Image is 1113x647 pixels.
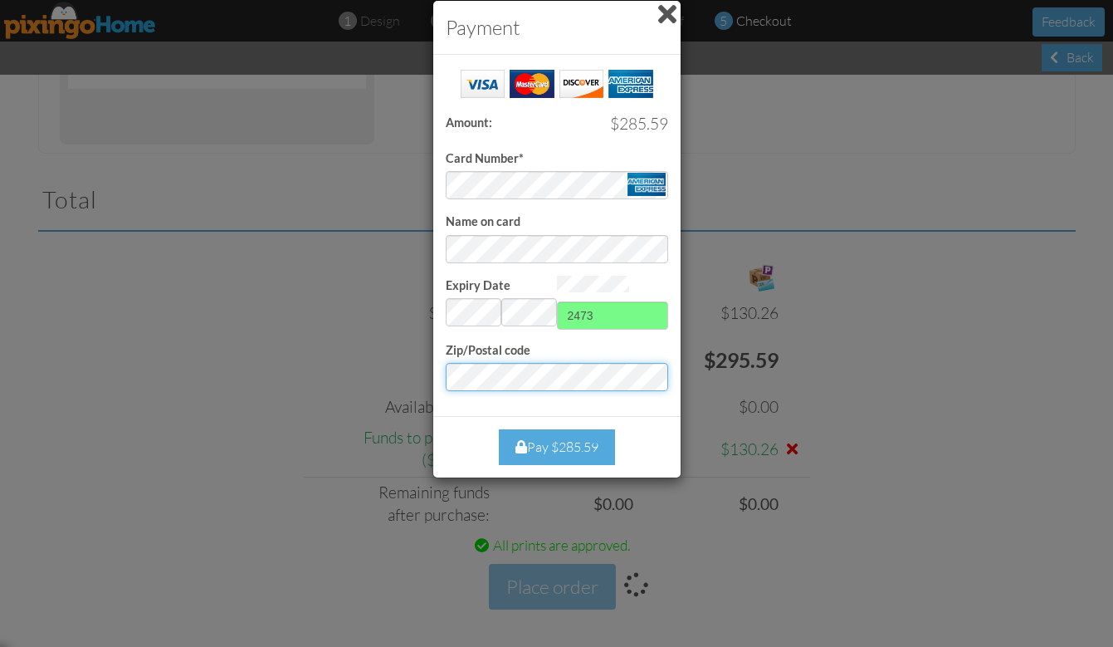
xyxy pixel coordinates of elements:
label: Name on card [446,213,520,231]
label: Card Number* [446,150,524,168]
label: Zip/Postal code [446,342,530,360]
img: amex.png [627,173,666,196]
div: Pay $285.59 [499,429,615,465]
label: Expiry Date [446,277,510,295]
h3: Payment [446,13,668,42]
